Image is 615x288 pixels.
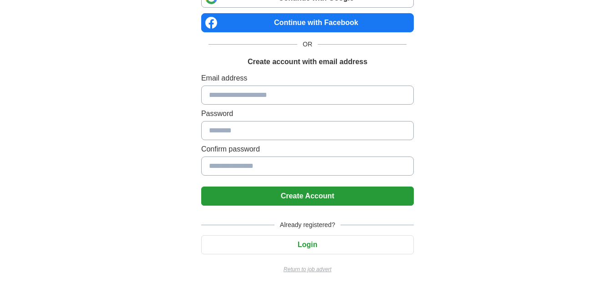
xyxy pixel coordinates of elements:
span: OR [297,40,318,49]
h1: Create account with email address [248,56,367,67]
a: Login [201,241,414,248]
a: Continue with Facebook [201,13,414,32]
button: Create Account [201,187,414,206]
span: Already registered? [274,220,341,230]
label: Confirm password [201,144,414,155]
a: Return to job advert [201,265,414,273]
label: Email address [201,73,414,84]
label: Password [201,108,414,119]
button: Login [201,235,414,254]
